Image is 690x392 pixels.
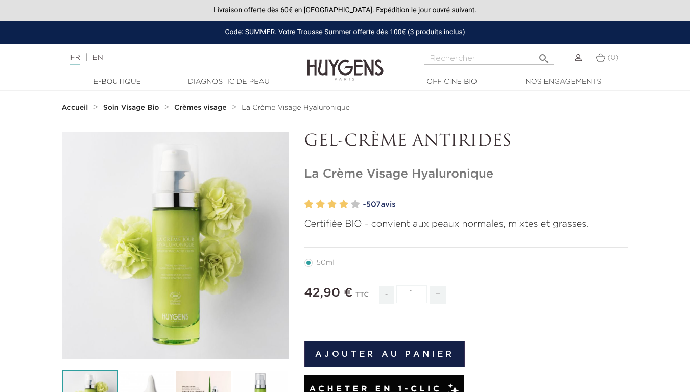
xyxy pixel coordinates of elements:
input: Rechercher [424,52,554,65]
label: 5 [351,197,360,212]
i:  [538,50,550,62]
a: E-Boutique [66,77,169,87]
img: Huygens [307,43,384,82]
strong: Accueil [62,104,88,111]
label: 2 [316,197,325,212]
a: Nos engagements [512,77,614,87]
input: Quantité [396,285,427,303]
label: 4 [339,197,348,212]
a: -507avis [363,197,629,212]
a: FR [70,54,80,65]
strong: Soin Visage Bio [103,104,159,111]
a: Accueil [62,104,90,112]
button:  [535,48,553,62]
a: Crèmes visage [174,104,229,112]
label: 3 [327,197,337,212]
a: Officine Bio [401,77,503,87]
div: TTC [355,284,369,311]
div: | [65,52,280,64]
span: 42,90 € [304,287,353,299]
p: Certifiée BIO - convient aux peaux normales, mixtes et grasses. [304,217,629,231]
button: Ajouter au panier [304,341,465,367]
h1: La Crème Visage Hyaluronique [304,167,629,182]
span: - [379,286,393,304]
span: 507 [366,201,381,208]
a: Diagnostic de peau [178,77,280,87]
label: 50ml [304,259,347,267]
strong: Crèmes visage [174,104,227,111]
span: (0) [607,54,618,61]
label: 1 [304,197,314,212]
a: Soin Visage Bio [103,104,162,112]
span: + [430,286,446,304]
p: GEL-CRÈME ANTIRIDES [304,132,629,152]
a: EN [92,54,103,61]
span: La Crème Visage Hyaluronique [242,104,350,111]
a: La Crème Visage Hyaluronique [242,104,350,112]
